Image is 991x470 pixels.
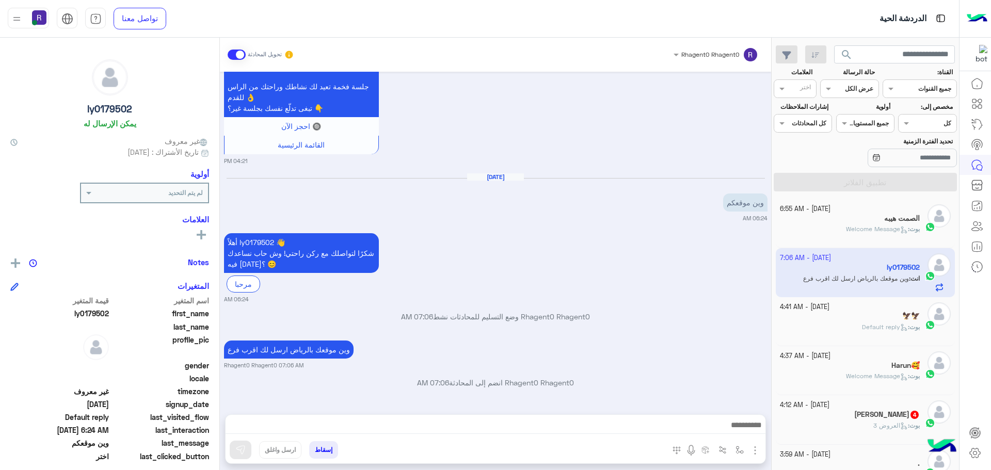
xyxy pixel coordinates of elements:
[780,400,829,410] small: [DATE] - 4:12 AM
[909,225,920,233] span: بوت
[681,51,739,58] span: Rhagent0 Rhagent0
[114,8,166,29] a: تواصل معنا
[701,446,710,454] img: create order
[969,45,987,63] img: 322853014244696
[714,441,731,458] button: Trigger scenario
[924,429,960,465] img: hulul-logo.png
[909,323,920,331] span: بوت
[401,312,433,321] span: 07:06 AM
[925,222,935,232] img: WhatsApp
[928,204,951,228] img: defaultAdmin.png
[846,225,908,233] span: Welcome Message
[822,68,875,77] label: حالة الرسالة
[925,418,935,428] img: WhatsApp
[909,422,920,429] span: بوت
[467,173,524,181] h6: [DATE]
[834,45,859,68] button: search
[780,204,830,214] small: [DATE] - 6:55 AM
[884,68,953,77] label: القناة:
[111,425,210,435] span: last_interaction
[967,8,987,29] img: Logo
[900,102,953,111] label: مخصص إلى:
[928,400,951,424] img: defaultAdmin.png
[190,169,209,179] h6: أولوية
[925,369,935,379] img: WhatsApp
[749,444,761,457] img: send attachment
[780,302,829,312] small: [DATE] - 4:41 AM
[32,10,46,25] img: userImage
[902,312,920,320] h5: 🦅🦅
[235,445,246,455] img: send message
[837,137,953,146] label: تحديد الفترة الزمنية
[928,351,951,375] img: defaultAdmin.png
[884,214,920,223] h5: الصمت هيبه
[774,173,957,191] button: تطبيق الفلاتر
[925,320,935,330] img: WhatsApp
[83,334,109,360] img: defaultAdmin.png
[248,51,282,59] small: تحويل المحادثة
[891,361,920,370] h5: Harun🥰
[111,295,210,306] span: اسم المتغير
[84,119,136,128] h6: يمكن الإرسال له
[928,302,951,326] img: defaultAdmin.png
[873,422,908,429] span: العروض 3
[10,12,23,25] img: profile
[780,351,830,361] small: [DATE] - 4:37 AM
[880,12,926,26] p: الدردشة الحية
[224,157,248,165] small: 04:21 PM
[111,437,210,448] span: last_message
[11,258,20,268] img: add
[10,308,109,319] span: ly0179502
[685,444,697,457] img: send voice note
[165,136,209,147] span: غير معروف
[718,446,727,454] img: Trigger scenario
[111,360,210,371] span: gender
[837,102,890,111] label: أولوية
[309,441,338,459] button: إسقاط
[10,295,109,306] span: قيمة المتغير
[224,377,768,388] p: Rhagent0 Rhagent0 انضم إلى المحادثة
[10,437,109,448] span: وين موقعكم
[111,308,210,319] span: first_name
[908,422,920,429] b: :
[281,122,321,131] span: 🔘 احجز الآن
[61,13,73,25] img: tab
[85,8,106,29] a: tab
[224,361,303,369] small: Rhagent0 Rhagent0 07:06 AM
[87,103,132,115] h5: ly0179502
[224,233,379,273] p: 29/9/2025, 6:24 AM
[111,451,210,462] span: last_clicked_button
[862,323,908,331] span: Default reply
[29,259,37,267] img: notes
[188,257,209,267] h6: Notes
[743,214,768,222] small: 06:24 AM
[775,68,812,77] label: العلامات
[800,83,812,94] div: اختر
[10,451,109,462] span: اختر
[697,441,714,458] button: create order
[908,323,920,331] b: :
[111,321,210,332] span: last_name
[259,441,301,459] button: ارسل واغلق
[10,215,209,224] h6: العلامات
[417,378,449,387] span: 07:06 AM
[736,446,744,454] img: select flow
[775,102,828,111] label: إشارات الملاحظات
[10,360,109,371] span: null
[111,373,210,384] span: locale
[673,446,681,455] img: make a call
[168,189,203,197] b: لم يتم التحديد
[111,386,210,397] span: timezone
[934,12,947,25] img: tab
[909,372,920,380] span: بوت
[846,372,908,380] span: Welcome Message
[178,281,209,290] h6: المتغيرات
[908,225,920,233] b: :
[92,60,127,95] img: defaultAdmin.png
[918,459,920,468] h5: .
[10,412,109,423] span: Default reply
[224,295,249,303] small: 06:24 AM
[10,399,109,410] span: 2025-06-20T13:19:55.667Z
[910,411,919,419] span: 4
[731,441,748,458] button: select flow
